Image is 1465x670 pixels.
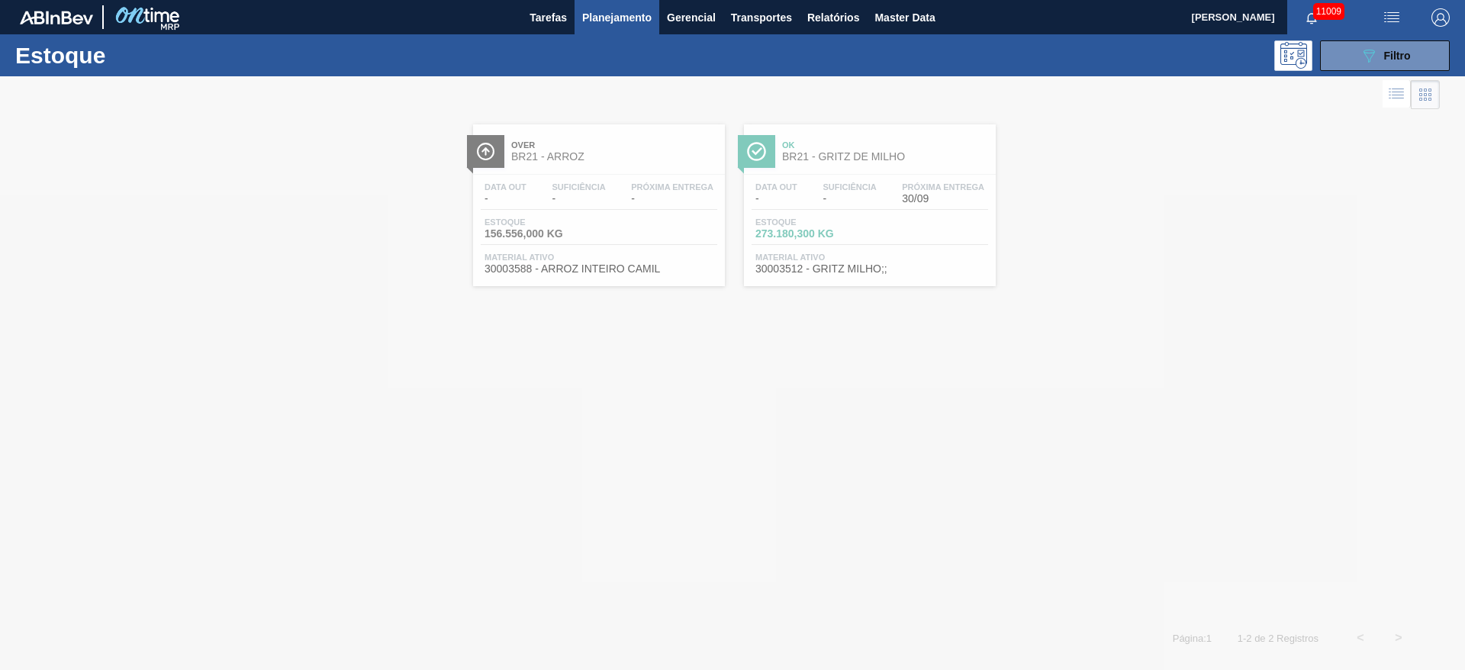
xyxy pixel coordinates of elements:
[807,8,859,27] span: Relatórios
[667,8,716,27] span: Gerencial
[1383,8,1401,27] img: userActions
[731,8,792,27] span: Transportes
[874,8,935,27] span: Master Data
[582,8,652,27] span: Planejamento
[1274,40,1312,71] div: Pogramando: nenhum usuário selecionado
[1384,50,1411,62] span: Filtro
[20,11,93,24] img: TNhmsLtSVTkK8tSr43FrP2fwEKptu5GPRR3wAAAABJRU5ErkJggg==
[530,8,567,27] span: Tarefas
[1287,7,1336,28] button: Notificações
[1320,40,1450,71] button: Filtro
[1431,8,1450,27] img: Logout
[1313,3,1344,20] span: 11009
[15,47,243,64] h1: Estoque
